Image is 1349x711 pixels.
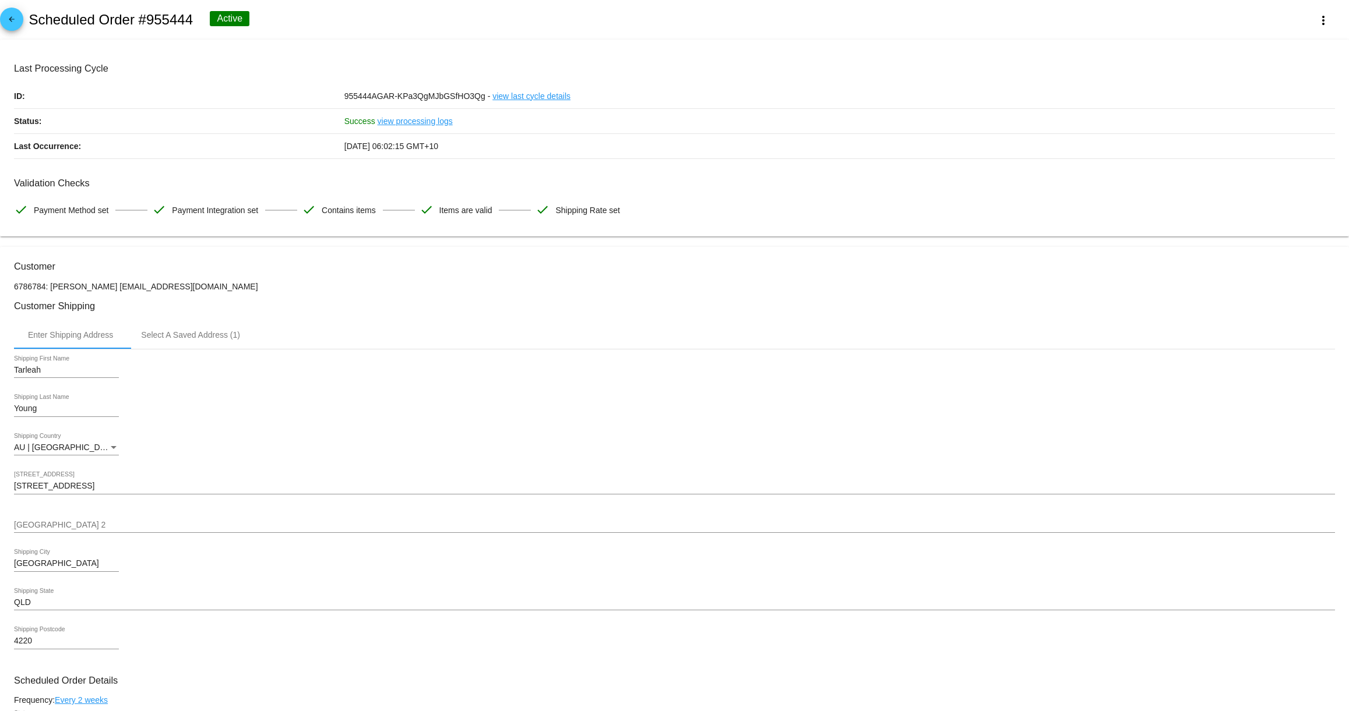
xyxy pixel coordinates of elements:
[14,282,1335,291] p: 6786784: [PERSON_NAME] [EMAIL_ADDRESS][DOMAIN_NAME]
[302,203,316,217] mat-icon: check
[14,482,1335,491] input: Shipping Street 1
[344,91,491,101] span: 955444AGAR-KPa3QgMJbGSfHO3Qg -
[14,63,1335,74] h3: Last Processing Cycle
[172,198,258,222] span: Payment Integration set
[14,695,1335,705] div: Frequency:
[378,109,453,133] a: view processing logs
[14,300,1335,312] h3: Customer Shipping
[34,198,108,222] span: Payment Method set
[322,198,376,222] span: Contains items
[14,443,119,452] mat-select: Shipping Country
[55,695,108,705] a: Every 2 weeks
[14,261,1335,272] h3: Customer
[210,11,249,26] div: Active
[152,203,166,217] mat-icon: check
[14,366,119,375] input: Shipping First Name
[14,675,1335,686] h3: Scheduled Order Details
[420,203,434,217] mat-icon: check
[14,109,344,133] p: Status:
[28,330,113,339] div: Enter Shipping Address
[14,84,344,108] p: ID:
[14,636,119,646] input: Shipping Postcode
[14,443,117,452] span: AU | [GEOGRAPHIC_DATA]
[5,15,19,29] mat-icon: arrow_back
[1316,13,1330,27] mat-icon: more_vert
[439,198,492,222] span: Items are valid
[344,142,438,151] span: [DATE] 06:02:15 GMT+10
[14,134,344,158] p: Last Occurrence:
[14,404,119,413] input: Shipping Last Name
[14,559,119,568] input: Shipping City
[14,598,1335,607] input: Shipping State
[555,198,620,222] span: Shipping Rate set
[344,116,375,126] span: Success
[492,84,570,108] a: view last cycle details
[14,203,28,217] mat-icon: check
[14,521,1335,530] input: Shipping Street 2
[536,203,550,217] mat-icon: check
[141,330,240,339] div: Select A Saved Address (1)
[14,178,1335,189] h3: Validation Checks
[29,12,193,28] h2: Scheduled Order #955444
